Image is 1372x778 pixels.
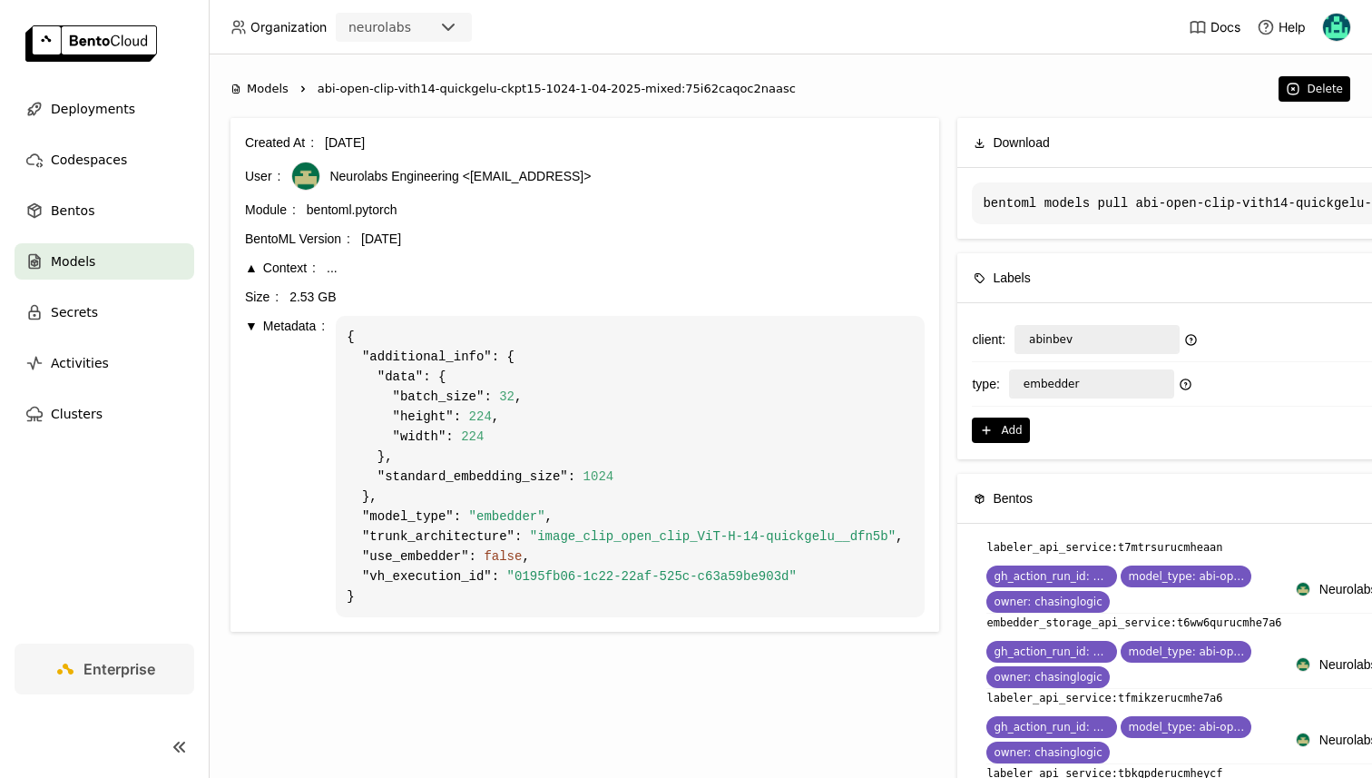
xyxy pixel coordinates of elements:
[423,369,430,384] span: :
[230,80,289,98] div: Models
[484,389,491,404] span: :
[325,135,365,150] span: [DATE]
[15,644,194,694] a: Enterprise
[1128,720,1244,734] span: model_type: abi-open-clip-vith14-quickgelu-ckpt15-1024-1-04-2025-mixed:75i62caqoc2naasc
[362,350,492,364] span: "additional_info"
[329,166,591,186] span: Neurolabs Engineering <[EMAIL_ADDRESS]>
[986,614,1295,632] a: embedder_storage_api_service:t6ww6qurucmhe7a6
[245,133,314,153] div: Created At
[972,330,1005,350] div: client :
[318,80,796,98] span: abi-open-clip-vith14-quickgelu-ckpt15-1024-1-04-2025-mixed:75i62caqoc2naasc
[245,166,280,186] div: User
[1279,19,1306,35] span: Help
[296,82,310,96] svg: Right
[377,469,568,484] span: "standard_embedding_size"
[1189,18,1240,36] a: Docs
[461,429,484,444] span: 224
[896,529,903,544] span: ,
[1297,658,1309,671] img: Neurolabs Engineering
[289,287,925,307] div: 2.53 GB
[245,316,325,336] div: Metadata
[1210,19,1240,35] span: Docs
[994,569,1110,584] span: gh_action_run_id: 17715622128
[347,330,354,344] span: {
[245,287,279,307] div: Size
[362,549,469,564] span: "use_embedder"
[522,549,529,564] span: ,
[507,350,514,364] span: {
[15,345,194,381] a: Activities
[972,374,999,394] div: type :
[993,268,1030,288] span: Labels
[362,509,454,524] span: "model_type"
[377,449,385,464] span: }
[986,538,1222,556] p: labeler_api_service : t7mtrsurucmheaan
[1323,14,1350,41] img: Calin Cojocaru
[362,489,369,504] span: }
[986,689,1295,707] a: labeler_api_service:tfmikzerucmhe7a6
[972,418,1029,443] button: Add
[454,509,461,524] span: :
[362,529,514,544] span: "trunk_architecture"
[994,645,1110,659] span: gh_action_run_id: 17715622160
[484,549,522,564] span: false
[25,25,157,62] img: logo
[51,200,94,222] span: Bentos
[986,538,1295,556] a: labeler_api_service:t7mtrsurucmheaan
[1297,583,1309,596] img: Neurolabs Engineering
[362,569,492,584] span: "vh_execution_id"
[469,509,545,524] span: "embedder"
[51,98,135,120] span: Deployments
[469,549,476,564] span: :
[230,80,1269,98] nav: Breadcrumbs navigation
[15,243,194,280] a: Models
[51,251,95,272] span: Models
[15,192,194,229] a: Bentos
[994,670,1102,684] span: owner: chasinglogic
[15,294,194,330] a: Secrets
[413,19,415,37] input: Selected neurolabs.
[492,569,499,584] span: :
[1297,734,1309,746] img: Neurolabs Engineering
[469,409,492,424] span: 224
[514,529,522,544] span: :
[454,409,461,424] span: :
[986,614,1281,632] p: embedder_storage_api_service : t6ww6qurucmhe7a6
[51,403,103,425] span: Clusters
[492,350,499,364] span: :
[51,149,127,171] span: Codespaces
[568,469,575,484] span: :
[499,389,514,404] span: 32
[250,19,327,35] span: Organization
[1279,76,1350,102] button: Delete
[1308,82,1343,96] div: Delete
[377,369,423,384] span: "data"
[446,429,453,444] span: :
[292,162,319,190] img: Neurolabs Engineering
[245,258,316,278] div: Context
[15,396,194,432] a: Clusters
[438,369,446,384] span: {
[15,91,194,127] a: Deployments
[348,18,411,36] div: neurolabs
[530,529,896,544] span: "image_clip_open_clip_ViT-H-14-quickgelu__dfn5b"
[583,469,614,484] span: 1024
[393,389,485,404] span: "batch_size"
[245,200,296,220] div: Module
[1257,18,1306,36] div: Help
[347,589,354,604] span: }
[979,423,994,438] svg: Plus
[327,258,925,278] div: ...
[15,142,194,178] a: Codespaces
[245,229,350,249] div: BentoML Version
[492,409,499,424] span: ,
[507,569,797,584] span: "0195fb06-1c22-22af-525c-c63a59be903d"
[993,488,1033,508] span: Bentos
[361,229,925,249] div: [DATE]
[393,429,446,444] span: "width"
[514,389,522,404] span: ,
[385,449,392,464] span: ,
[51,352,109,374] span: Activities
[994,595,1102,609] span: owner: chasinglogic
